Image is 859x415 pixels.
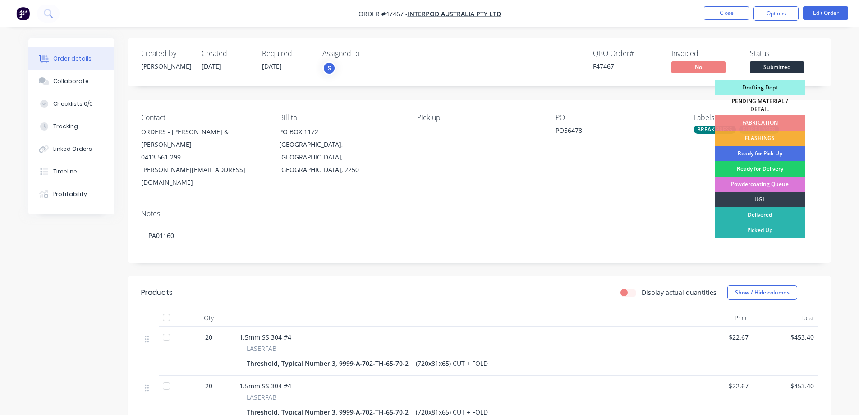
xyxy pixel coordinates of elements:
[141,126,265,189] div: ORDERS - [PERSON_NAME] & [PERSON_NAME]0413 561 299[PERSON_NAME][EMAIL_ADDRESS][DOMAIN_NAME]
[715,223,805,238] div: Picked Up
[593,49,661,58] div: QBO Order #
[803,6,848,20] button: Edit Order
[28,115,114,138] button: Tracking
[694,113,817,122] div: Labels
[671,61,726,73] span: No
[262,62,282,70] span: [DATE]
[247,357,412,370] div: Threshold, Typical Number 3, 9999-A-702-TH-65-70-2
[28,183,114,205] button: Profitability
[141,287,173,298] div: Products
[141,113,265,122] div: Contact
[262,49,312,58] div: Required
[53,145,92,153] div: Linked Orders
[16,7,30,20] img: Factory
[141,210,818,218] div: Notes
[671,49,739,58] div: Invoiced
[28,93,114,115] button: Checklists 0/0
[694,126,736,134] div: BREAK PRESS
[182,309,236,327] div: Qty
[53,122,78,131] div: Tracking
[358,9,408,18] span: Order #47467 -
[53,168,77,176] div: Timeline
[205,332,212,342] span: 20
[279,126,403,138] div: PO BOX 1172
[715,131,805,146] div: FLASHINGS
[141,61,191,71] div: [PERSON_NAME]
[141,163,265,189] div: [PERSON_NAME][EMAIL_ADDRESS][DOMAIN_NAME]
[141,49,191,58] div: Created by
[715,146,805,161] div: Ready for Pick Up
[715,161,805,177] div: Ready for Delivery
[322,61,336,75] button: S
[750,61,804,73] span: Submitted
[690,381,749,391] span: $22.67
[408,9,501,18] a: INTERPOD AUSTRALIA Pty Ltd
[556,126,668,138] div: PO56478
[727,285,797,300] button: Show / Hide columns
[53,55,92,63] div: Order details
[417,113,541,122] div: Pick up
[141,151,265,163] div: 0413 561 299
[279,138,403,176] div: [GEOGRAPHIC_DATA], [GEOGRAPHIC_DATA], [GEOGRAPHIC_DATA], 2250
[715,95,805,115] div: PENDING MATERIAL / DETAIL
[53,100,93,108] div: Checklists 0/0
[715,177,805,192] div: Powdercoating Queue
[756,381,814,391] span: $453.40
[247,344,276,353] span: LASERFAB
[28,138,114,160] button: Linked Orders
[690,332,749,342] span: $22.67
[279,113,403,122] div: Bill to
[715,115,805,131] div: FABRICATION
[53,190,87,198] div: Profitability
[715,80,805,95] div: Drafting Dept
[239,333,291,341] span: 1.5mm SS 304 #4
[141,222,818,249] div: PA01160
[750,61,804,75] button: Submitted
[53,77,89,85] div: Collaborate
[593,61,661,71] div: F47467
[247,392,276,402] span: LASERFAB
[205,381,212,391] span: 20
[412,357,492,370] div: (720x81x65) CUT + FOLD
[687,309,752,327] div: Price
[322,49,413,58] div: Assigned to
[715,207,805,223] div: Delivered
[642,288,717,297] label: Display actual quantities
[753,6,799,21] button: Options
[28,47,114,70] button: Order details
[141,126,265,151] div: ORDERS - [PERSON_NAME] & [PERSON_NAME]
[202,62,221,70] span: [DATE]
[239,382,291,390] span: 1.5mm SS 304 #4
[202,49,251,58] div: Created
[28,160,114,183] button: Timeline
[756,332,814,342] span: $453.40
[279,126,403,176] div: PO BOX 1172[GEOGRAPHIC_DATA], [GEOGRAPHIC_DATA], [GEOGRAPHIC_DATA], 2250
[715,192,805,207] div: UGL
[28,70,114,93] button: Collaborate
[752,309,818,327] div: Total
[704,6,749,20] button: Close
[750,49,818,58] div: Status
[556,113,679,122] div: PO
